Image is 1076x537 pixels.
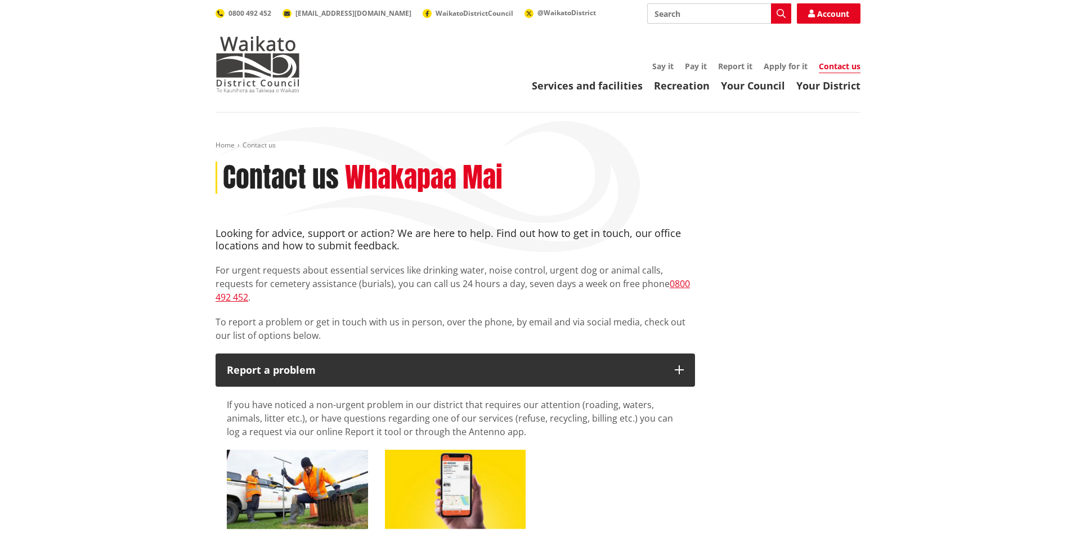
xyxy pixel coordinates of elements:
[345,162,503,194] h2: Whakapaa Mai
[537,8,596,17] span: @WaikatoDistrict
[796,79,860,92] a: Your District
[295,8,411,18] span: [EMAIL_ADDRESS][DOMAIN_NAME]
[721,79,785,92] a: Your Council
[216,278,690,303] a: 0800 492 452
[524,8,596,17] a: @WaikatoDistrict
[283,8,411,18] a: [EMAIL_ADDRESS][DOMAIN_NAME]
[223,162,339,194] h1: Contact us
[685,61,707,71] a: Pay it
[532,79,643,92] a: Services and facilities
[652,61,674,71] a: Say it
[216,8,271,18] a: 0800 492 452
[227,450,368,529] img: Report it
[797,3,860,24] a: Account
[718,61,752,71] a: Report it
[243,140,276,150] span: Contact us
[764,61,808,71] a: Apply for it
[385,450,526,529] img: Antenno
[647,3,791,24] input: Search input
[216,263,695,304] p: For urgent requests about essential services like drinking water, noise control, urgent dog or an...
[216,315,695,342] p: To report a problem or get in touch with us in person, over the phone, by email and via social me...
[216,353,695,387] button: Report a problem
[436,8,513,18] span: WaikatoDistrictCouncil
[654,79,710,92] a: Recreation
[819,61,860,73] a: Contact us
[216,227,695,252] h4: Looking for advice, support or action? We are here to help. Find out how to get in touch, our off...
[423,8,513,18] a: WaikatoDistrictCouncil
[216,141,860,150] nav: breadcrumb
[227,399,673,438] span: If you have noticed a non-urgent problem in our district that requires our attention (roading, wa...
[227,365,663,376] p: Report a problem
[216,140,235,150] a: Home
[216,36,300,92] img: Waikato District Council - Te Kaunihera aa Takiwaa o Waikato
[228,8,271,18] span: 0800 492 452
